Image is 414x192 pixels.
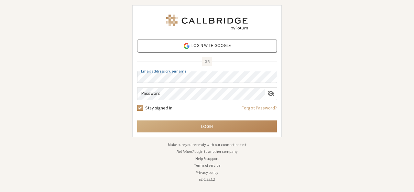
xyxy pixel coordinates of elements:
[202,57,212,66] span: OR
[137,120,277,132] button: Login
[132,149,282,154] li: Not Iotum?
[137,71,277,83] input: Email address or username
[132,176,282,182] li: v2.6.351.2
[183,42,190,50] img: google-icon.png
[194,163,220,168] a: Terms of service
[137,88,265,100] input: Password
[165,15,249,30] img: Iotum
[265,88,277,99] div: Show password
[196,170,218,175] a: Privacy policy
[194,149,238,154] button: Login to another company
[137,39,277,52] a: Login with Google
[145,105,172,111] label: Stay signed in
[168,142,246,147] a: Make sure you're ready with our connection test
[242,105,277,116] a: Forgot Password?
[195,156,219,161] a: Help & support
